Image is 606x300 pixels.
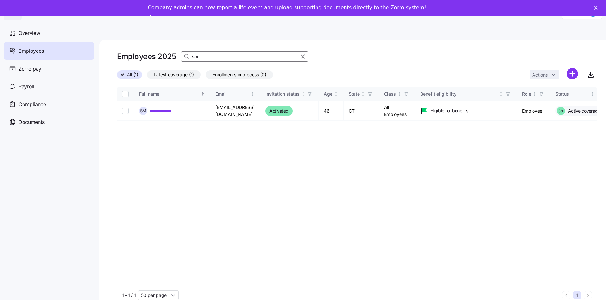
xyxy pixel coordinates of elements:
[349,91,360,98] div: State
[555,91,589,98] div: Status
[134,87,210,101] th: Full nameSorted ascending
[18,29,40,37] span: Overview
[319,101,344,121] td: 46
[379,87,415,101] th: ClassNot sorted
[4,95,94,113] a: Compliance
[265,91,300,98] div: Invitation status
[181,51,308,62] input: Search Employees
[562,291,570,299] button: Previous page
[210,87,260,101] th: EmailNot sorted
[566,108,600,114] span: Active coverage
[215,91,249,98] div: Email
[18,118,45,126] span: Documents
[154,71,194,79] span: Latest coverage (1)
[384,91,396,98] div: Class
[517,101,550,121] td: Employee
[499,92,503,96] div: Not sorted
[210,101,260,121] td: [EMAIL_ADDRESS][DOMAIN_NAME]
[567,68,578,79] svg: add icon
[4,42,94,60] a: Employees
[139,91,199,98] div: Full name
[212,71,266,79] span: Enrollments in process (0)
[319,87,344,101] th: AgeNot sorted
[590,92,595,96] div: Not sorted
[420,91,498,98] div: Benefit eligibility
[415,87,517,101] th: Benefit eligibilityNot sorted
[140,109,146,113] span: S M
[522,91,531,98] div: Role
[122,91,129,97] input: Select all records
[18,100,46,108] span: Compliance
[250,92,255,96] div: Not sorted
[148,4,426,11] div: Company admins can now report a life event and upload supporting documents directly to the Zorro ...
[517,87,550,101] th: RoleNot sorted
[18,83,34,91] span: Payroll
[301,92,305,96] div: Not sorted
[260,87,319,101] th: Invitation statusNot sorted
[4,113,94,131] a: Documents
[532,73,548,77] span: Actions
[594,6,600,10] div: Close
[200,92,205,96] div: Sorted ascending
[4,78,94,95] a: Payroll
[122,108,129,114] input: Select record 1
[324,91,332,98] div: Age
[4,60,94,78] a: Zorro pay
[430,107,468,114] span: Eligible for benefits
[584,291,592,299] button: Next page
[117,51,176,61] h1: Employees 2025
[361,92,365,96] div: Not sorted
[18,65,41,73] span: Zorro pay
[18,47,44,55] span: Employees
[344,101,379,121] td: CT
[4,24,94,42] a: Overview
[122,292,136,298] span: 1 - 1 / 1
[148,15,188,22] a: Take a tour
[530,70,559,79] button: Actions
[334,92,338,96] div: Not sorted
[344,87,379,101] th: StateNot sorted
[573,291,581,299] button: 1
[127,71,138,79] span: All (1)
[397,92,401,96] div: Not sorted
[379,101,415,121] td: All Employees
[269,107,289,115] span: Activated
[532,92,537,96] div: Not sorted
